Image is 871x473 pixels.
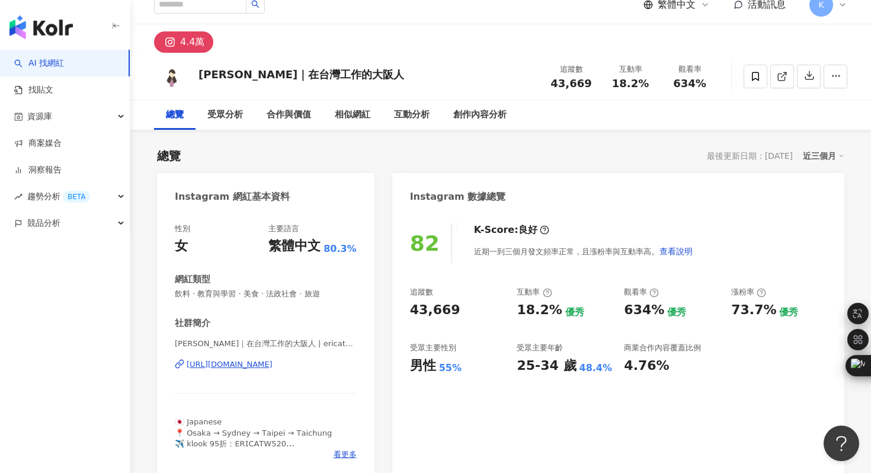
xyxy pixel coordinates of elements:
div: [URL][DOMAIN_NAME] [187,359,273,370]
div: 追蹤數 [549,63,594,75]
div: 繁體中文 [268,237,321,255]
div: 73.7% [731,301,776,319]
div: 漲粉率 [731,287,766,298]
div: 互動率 [517,287,552,298]
div: 近三個月 [803,148,844,164]
div: Instagram 數據總覽 [410,190,506,203]
span: 資源庫 [27,103,52,130]
div: 性別 [175,223,190,234]
div: 總覽 [157,148,181,164]
div: 合作與價值 [267,108,311,122]
span: 競品分析 [27,210,60,237]
div: 男性 [410,357,436,375]
a: [URL][DOMAIN_NAME] [175,359,357,370]
div: 25-34 歲 [517,357,576,375]
img: logo [9,15,73,39]
div: 受眾主要性別 [410,343,456,353]
div: [PERSON_NAME]｜在台灣工作的大阪人 [198,67,404,82]
span: [PERSON_NAME]｜在台灣工作的大阪人 | ericatw520 [175,338,357,349]
div: 總覽 [166,108,184,122]
span: 634% [673,78,706,90]
div: 商業合作內容覆蓋比例 [624,343,701,353]
div: 受眾分析 [207,108,243,122]
div: 82 [410,231,440,255]
div: 優秀 [667,306,686,319]
span: 🇯🇵 𝖩𝖺𝗉𝖺𝗇𝖾𝗌𝖾 📍 𝖮𝗌𝖺𝗄𝖺 → 𝖲𝗒𝖽𝗇𝖾𝗒 → 𝖳𝖺𝗂𝗉𝖾𝗂 → 𝖳𝖺𝗂𝖼𝗁𝗎𝗇𝗀 ✈️ 𝗄𝗅𝗈𝗈𝗄 𝟫𝟧折：𝖤𝖱𝖨𝖢𝖠𝖳𝖶𝟧𝟤𝟢 📩 合作邀約：𝖾𝗋𝗂𝖼𝖺𝗍𝗐𝟧𝟤𝟢@𝗀𝗆𝖺𝗂𝗅.... [175,417,356,459]
div: 634% [624,301,664,319]
div: 4.76% [624,357,669,375]
img: KOL Avatar [154,59,190,94]
div: 優秀 [565,306,584,319]
div: BETA [63,191,90,203]
div: 追蹤數 [410,287,433,298]
span: 趨勢分析 [27,183,90,210]
div: 18.2% [517,301,562,319]
span: 80.3% [324,242,357,255]
div: 社群簡介 [175,317,210,330]
div: 近期一到三個月發文頻率正常，且漲粉率與互動率高。 [474,239,693,263]
button: 查看說明 [659,239,693,263]
span: 看更多 [334,449,357,460]
span: rise [14,193,23,201]
div: 女 [175,237,188,255]
div: 互動分析 [394,108,430,122]
div: Instagram 網紅基本資料 [175,190,290,203]
div: 受眾主要年齡 [517,343,563,353]
span: 18.2% [612,78,649,90]
a: searchAI 找網紅 [14,57,64,69]
div: 43,669 [410,301,460,319]
button: 4.4萬 [154,31,213,53]
div: 相似網紅 [335,108,370,122]
div: 良好 [518,223,537,237]
a: 找貼文 [14,84,53,96]
span: 飲料 · 教育與學習 · 美食 · 法政社會 · 旅遊 [175,289,357,299]
div: 優秀 [779,306,798,319]
span: 43,669 [550,77,591,90]
div: 創作內容分析 [453,108,507,122]
div: 55% [439,362,462,375]
div: K-Score : [474,223,549,237]
div: 48.4% [579,362,613,375]
div: 互動率 [608,63,653,75]
a: 洞察報告 [14,164,62,176]
div: 最後更新日期：[DATE] [707,151,793,161]
span: 查看說明 [659,247,693,256]
div: 觀看率 [624,287,659,298]
div: 觀看率 [667,63,712,75]
div: 網紅類型 [175,273,210,286]
iframe: Help Scout Beacon - Open [824,426,859,461]
div: 4.4萬 [180,34,204,50]
div: 主要語言 [268,223,299,234]
a: 商案媒合 [14,138,62,149]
